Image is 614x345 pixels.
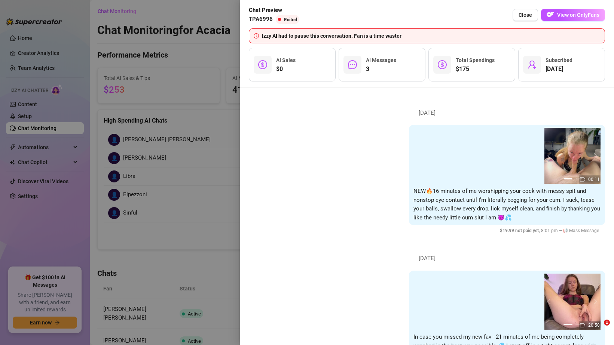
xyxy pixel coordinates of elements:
[366,65,396,74] span: 3
[604,320,610,326] span: 1
[249,6,302,15] span: Chat Preview
[541,9,605,21] button: OFView on OnlyFans
[575,178,581,179] button: 2
[348,60,357,69] span: message
[276,57,296,63] span: AI Sales
[547,153,553,159] button: prev
[546,65,572,74] span: [DATE]
[500,228,541,233] span: $ 19.99 not paid yet ,
[575,324,581,325] button: 2
[546,57,572,63] span: Subscribed
[284,17,297,22] span: Exited
[366,57,396,63] span: AI Messages
[592,299,598,305] button: next
[438,60,447,69] span: dollar
[249,15,273,24] span: TPA6996
[500,228,601,233] span: 8:01 pm —
[262,32,600,40] div: Izzy AI had to pause this conversation. Fan is a time waster
[562,228,599,233] span: 📢 Mass Message
[413,109,441,118] span: [DATE]
[580,177,585,182] span: video-camera
[588,323,600,328] span: 20:50
[589,320,607,338] iframe: Intercom live chat
[456,57,495,63] span: Total Spendings
[580,323,585,328] span: video-camera
[544,274,601,330] img: media
[547,11,554,18] img: OF
[557,12,599,18] span: View on OnlyFans
[276,65,296,74] span: $0
[528,60,537,69] span: user-add
[519,12,532,18] span: Close
[456,65,495,74] span: $175
[254,33,259,38] span: info-circle
[588,177,600,182] span: 00:11
[544,128,601,184] img: media
[547,299,553,305] button: prev
[413,254,441,263] span: [DATE]
[413,188,600,221] span: NEW🔥16 minutes of me worshipping your cock with messy spit and nonstop eye contact until I’m lite...
[592,153,598,159] button: next
[513,9,538,21] button: Close
[258,60,267,69] span: dollar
